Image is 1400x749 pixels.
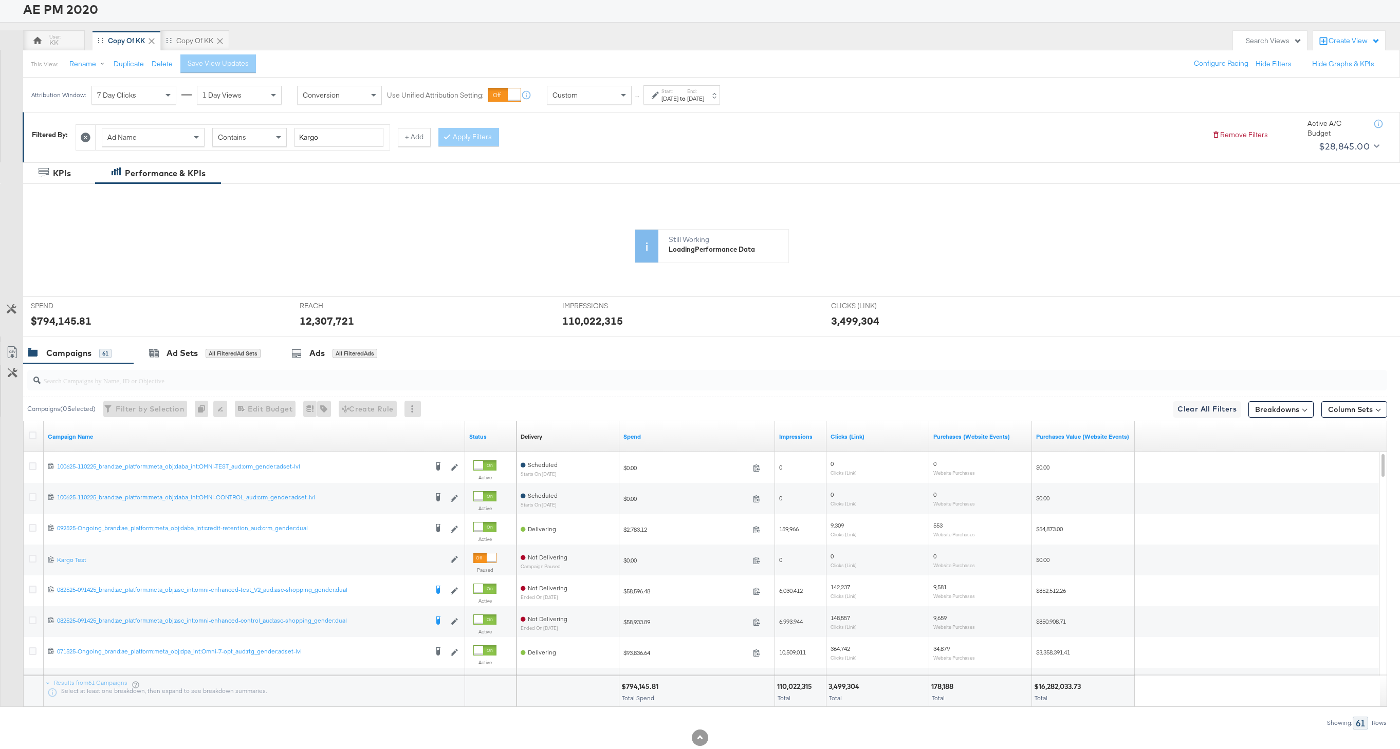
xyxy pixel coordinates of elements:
[933,470,975,476] sub: Website Purchases
[57,616,427,627] a: 082525-091425_brand:ae_platform:meta_obj:asc_int:omni-enhanced-control_aud:asc-shopping_gender:dual
[633,95,642,99] span: ↑
[31,60,58,68] div: This View:
[32,130,68,140] div: Filtered By:
[1248,401,1314,418] button: Breakdowns
[1327,719,1353,726] div: Showing:
[48,433,461,441] a: Your campaign name.
[1036,617,1066,625] span: $850,908.71
[779,463,782,471] span: 0
[779,648,806,656] span: 10,509,011
[831,624,857,630] sub: Clicks (Link)
[333,349,377,358] div: All Filtered Ads
[521,502,558,508] sub: starts on [DATE]
[31,91,86,99] div: Attribution Window:
[1177,403,1237,416] span: Clear All Filters
[933,491,936,498] span: 0
[57,556,445,565] a: Kargo Test
[831,562,857,568] sub: Clicks (Link)
[623,618,749,626] span: $58,933.89
[933,645,950,652] span: 34,879
[473,505,496,512] label: Active
[1321,401,1387,418] button: Column Sets
[23,1,1387,18] div: AE PM 2020
[779,617,803,625] span: 6,993,944
[57,462,427,471] div: 100625-110225_brand:ae_platform:meta_obj:daba_int:OMNI-TEST_aud:crm_gender:adset-lvl
[623,556,749,564] span: $0.00
[687,88,704,95] label: End:
[528,584,567,592] span: Not Delivering
[623,495,749,502] span: $0.00
[57,462,427,473] a: 100625-110225_brand:ae_platform:meta_obj:daba_int:OMNI-TEST_aud:crm_gender:adset-lvl
[473,659,496,666] label: Active
[521,594,567,600] sub: ended on [DATE]
[829,694,842,702] span: Total
[1036,525,1063,533] span: $54,873.00
[623,464,749,472] span: $0.00
[57,493,427,501] div: 100625-110225_brand:ae_platform:meta_obj:daba_int:OMNI-CONTROL_aud:crm_gender:adset-lvl
[98,38,103,43] div: Drag to reorder tab
[62,55,116,73] button: Rename
[932,694,945,702] span: Total
[933,460,936,467] span: 0
[57,647,427,658] a: 071525-Ongoing_brand:ae_platform:meta_obj:dpa_int:Omni-7-opt_aud:rtg_gender:adset-lvl
[831,433,925,441] a: The number of clicks on links appearing on your ad or Page that direct people to your sites off F...
[933,500,975,507] sub: Website Purchases
[57,616,427,625] div: 082525-091425_brand:ae_platform:meta_obj:asc_int:omni-enhanced-control_aud:asc-shopping_gender:dual
[777,682,815,691] div: 110,022,315
[831,531,857,537] sub: Clicks (Link)
[521,625,567,631] sub: ended on [DATE]
[933,521,943,529] span: 553
[303,90,340,100] span: Conversion
[623,526,749,533] span: $2,783.12
[1307,119,1364,138] div: Active A/C Budget
[1315,138,1381,155] button: $28,845.00
[1353,717,1368,729] div: 61
[621,682,661,691] div: $794,145.81
[933,614,947,622] span: 9,659
[107,133,137,142] span: Ad Name
[49,38,59,48] div: KK
[661,88,678,95] label: Start:
[831,654,857,661] sub: Clicks (Link)
[57,493,427,503] a: 100625-110225_brand:ae_platform:meta_obj:daba_int:OMNI-CONTROL_aud:crm_gender:adset-lvl
[1036,433,1131,441] a: The total value of the purchase actions tracked by your Custom Audience pixel on your website aft...
[521,433,542,441] div: Delivery
[1187,54,1256,73] button: Configure Pacing
[623,587,749,595] span: $58,596.48
[41,366,1259,386] input: Search Campaigns by Name, ID or Objective
[831,583,850,591] span: 142,237
[176,36,213,46] div: Copy of KK
[202,90,242,100] span: 1 Day Views
[1212,130,1268,140] button: Remove Filters
[1034,682,1084,691] div: $16,282,033.73
[831,500,857,507] sub: Clicks (Link)
[528,553,567,561] span: Not Delivering
[931,682,956,691] div: 178,188
[97,90,136,100] span: 7 Day Clicks
[779,556,782,564] span: 0
[831,470,857,476] sub: Clicks (Link)
[294,128,383,147] input: Enter a search term
[933,583,947,591] span: 9,581
[831,460,834,467] span: 0
[1256,59,1292,69] button: Hide Filters
[398,128,431,146] button: + Add
[521,471,558,477] sub: starts on [DATE]
[473,628,496,635] label: Active
[27,404,96,414] div: Campaigns ( 0 Selected)
[687,95,704,103] div: [DATE]
[1319,139,1370,154] div: $28,845.00
[779,525,799,533] span: 159,966
[831,491,834,498] span: 0
[1329,36,1380,46] div: Create View
[167,347,198,359] div: Ad Sets
[831,593,857,599] sub: Clicks (Link)
[57,524,427,532] div: 092525-Ongoing_brand:ae_platform:meta_obj:daba_int:credit-retention_aud:crm_gender:dual
[933,593,975,599] sub: Website Purchases
[309,347,325,359] div: Ads
[99,349,112,358] div: 61
[528,525,556,533] span: Delivering
[831,614,850,622] span: 148,557
[125,167,206,179] div: Performance & KPIs
[933,624,975,630] sub: Website Purchases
